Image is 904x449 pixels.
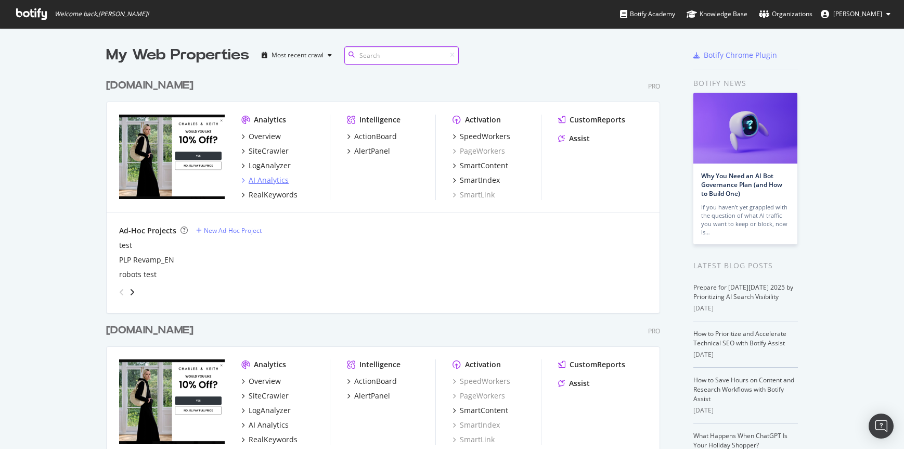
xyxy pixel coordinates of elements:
a: ActionBoard [347,131,397,142]
div: Open Intercom Messenger [869,414,894,439]
a: Why You Need an AI Bot Governance Plan (and How to Build One) [701,171,782,198]
div: Ad-Hoc Projects [119,226,176,236]
div: ActionBoard [354,131,397,142]
div: PageWorkers [453,146,505,156]
button: Most recent crawl [257,47,336,64]
div: Botify news [693,78,798,89]
div: RealKeywords [249,190,298,200]
a: How to Save Hours on Content and Research Workflows with Botify Assist [693,376,794,403]
div: RealKeywords [249,434,298,445]
a: Assist [558,378,590,389]
div: SiteCrawler [249,391,289,401]
a: How to Prioritize and Accelerate Technical SEO with Botify Assist [693,329,786,347]
div: Overview [249,131,281,142]
a: RealKeywords [241,190,298,200]
div: AlertPanel [354,391,390,401]
div: LogAnalyzer [249,405,291,416]
div: SiteCrawler [249,146,289,156]
span: Welcome back, [PERSON_NAME] ! [55,10,149,18]
div: AI Analytics [249,420,289,430]
div: CustomReports [570,359,625,370]
div: Analytics [254,359,286,370]
a: SiteCrawler [241,391,289,401]
a: AI Analytics [241,175,289,185]
div: Botify Academy [620,9,675,19]
div: New Ad-Hoc Project [204,226,262,235]
img: www.charleskeith.com [119,115,225,199]
div: Assist [569,378,590,389]
a: Prepare for [DATE][DATE] 2025 by Prioritizing AI Search Visibility [693,283,793,301]
a: AI Analytics [241,420,289,430]
a: SiteCrawler [241,146,289,156]
a: Overview [241,376,281,386]
div: [DATE] [693,406,798,415]
div: [DOMAIN_NAME] [106,78,193,93]
div: ActionBoard [354,376,397,386]
div: If you haven’t yet grappled with the question of what AI traffic you want to keep or block, now is… [701,203,790,236]
div: LogAnalyzer [249,160,291,171]
a: robots test [119,269,157,280]
div: [DATE] [693,304,798,313]
div: Knowledge Base [687,9,747,19]
div: angle-right [128,287,136,297]
div: angle-left [115,284,128,301]
div: [DOMAIN_NAME] [106,323,193,338]
img: charleskeith.eu [119,359,225,444]
div: Organizations [759,9,812,19]
div: My Web Properties [106,45,249,66]
a: SpeedWorkers [453,376,510,386]
a: SmartLink [453,190,495,200]
a: ActionBoard [347,376,397,386]
div: Analytics [254,115,286,125]
div: SmartIndex [460,175,500,185]
a: SpeedWorkers [453,131,510,142]
a: LogAnalyzer [241,405,291,416]
a: SmartIndex [453,420,500,430]
div: Assist [569,133,590,144]
a: SmartIndex [453,175,500,185]
div: [DATE] [693,350,798,359]
a: PLP Revamp_EN [119,255,174,265]
a: SmartLink [453,434,495,445]
div: Pro [648,82,660,91]
button: [PERSON_NAME] [812,6,899,22]
a: AlertPanel [347,391,390,401]
div: Activation [465,115,501,125]
a: New Ad-Hoc Project [196,226,262,235]
div: Pro [648,327,660,335]
div: AI Analytics [249,175,289,185]
div: Latest Blog Posts [693,260,798,271]
div: SpeedWorkers [460,131,510,142]
a: PageWorkers [453,391,505,401]
div: SmartContent [460,405,508,416]
img: Why You Need an AI Bot Governance Plan (and How to Build One) [693,93,797,164]
a: Assist [558,133,590,144]
a: Overview [241,131,281,142]
a: AlertPanel [347,146,390,156]
div: CustomReports [570,115,625,125]
div: SmartContent [460,160,508,171]
div: Botify Chrome Plugin [704,50,777,60]
div: Most recent crawl [272,52,324,58]
a: [DOMAIN_NAME] [106,323,198,338]
a: SmartContent [453,160,508,171]
a: test [119,240,132,251]
div: Overview [249,376,281,386]
a: CustomReports [558,359,625,370]
span: Chris Pitcher [833,9,882,18]
div: Intelligence [359,359,401,370]
a: [DOMAIN_NAME] [106,78,198,93]
div: AlertPanel [354,146,390,156]
a: RealKeywords [241,434,298,445]
input: Search [344,46,459,65]
div: Activation [465,359,501,370]
a: CustomReports [558,115,625,125]
a: Botify Chrome Plugin [693,50,777,60]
